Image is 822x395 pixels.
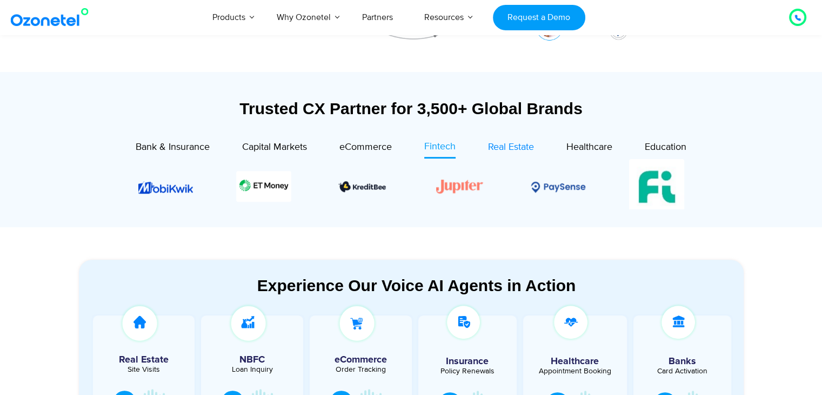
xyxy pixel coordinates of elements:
h5: Real Estate [98,355,190,365]
a: Education [645,140,686,158]
div: Trusted CX Partner for 3,500+ Global Brands [79,99,744,118]
span: eCommerce [339,141,392,153]
a: eCommerce [339,140,392,158]
div: Image Carousel [138,159,684,214]
h5: Banks [639,357,726,366]
a: Request a Demo [493,5,585,30]
a: Healthcare [566,140,612,158]
span: Capital Markets [242,141,307,153]
div: Loan Inquiry [206,366,298,373]
div: Card Activation [639,367,726,375]
a: Fintech [424,140,456,159]
span: Healthcare [566,141,612,153]
span: Education [645,141,686,153]
h5: Insurance [424,357,511,366]
h5: NBFC [206,355,298,365]
a: Capital Markets [242,140,307,158]
span: Bank & Insurance [136,141,210,153]
h5: eCommerce [315,355,406,365]
span: Fintech [424,141,456,153]
a: Real Estate [488,140,534,158]
div: Order Tracking [315,366,406,373]
div: Site Visits [98,366,190,373]
div: Experience Our Voice AI Agents in Action [90,276,744,295]
a: Bank & Insurance [136,140,210,158]
div: Policy Renewals [424,367,511,375]
h5: Healthcare [531,357,619,366]
div: Appointment Booking [531,367,619,375]
span: Real Estate [488,141,534,153]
